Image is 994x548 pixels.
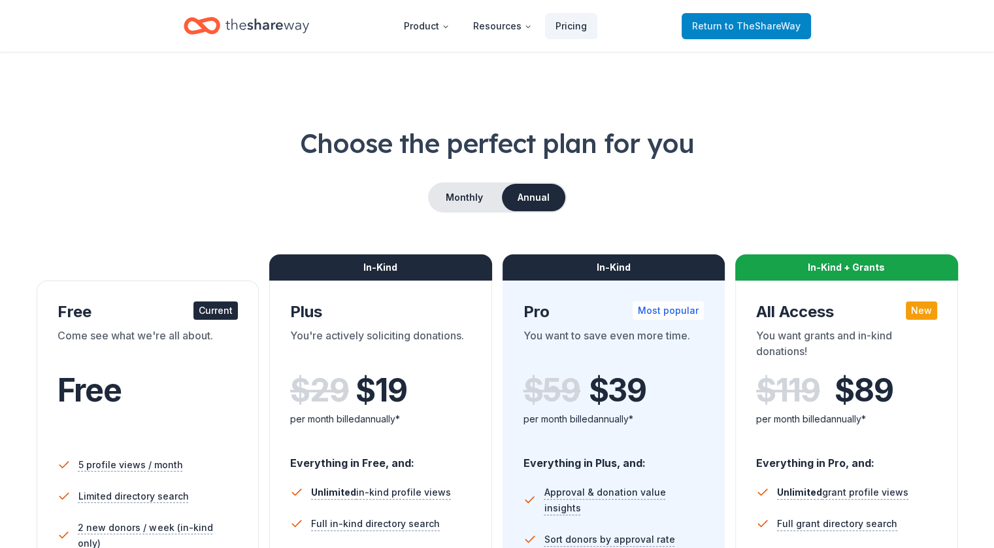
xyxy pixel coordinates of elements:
[523,301,704,322] div: Pro
[523,444,704,471] div: Everything in Plus, and:
[835,372,893,409] span: $ 89
[589,372,646,409] span: $ 39
[193,301,238,320] div: Current
[735,254,958,281] div: In-Kind + Grants
[311,487,451,498] span: in-kind profile views
[393,13,460,39] button: Product
[463,13,542,39] button: Resources
[503,254,725,281] div: In-Kind
[290,444,471,471] div: Everything in Free, and:
[356,372,406,409] span: $ 19
[78,488,189,504] span: Limited directory search
[290,411,471,427] div: per month billed annually*
[523,411,704,427] div: per month billed annually*
[311,487,356,498] span: Unlimited
[269,254,492,281] div: In-Kind
[523,328,704,364] div: You want to save even more time.
[777,516,897,532] span: Full grant directory search
[58,328,239,364] div: Come see what we're all about.
[78,457,183,473] span: 5 profile views / month
[393,10,597,41] nav: Main
[756,301,937,322] div: All Access
[692,18,801,34] span: Return
[58,371,122,409] span: Free
[682,13,811,39] a: Returnto TheShareWay
[31,125,963,162] h1: Choose the perfect plan for you
[756,328,937,364] div: You want grants and in-kind donations!
[756,444,937,471] div: Everything in Pro, and:
[429,184,499,211] button: Monthly
[311,516,440,532] span: Full in-kind directory search
[290,328,471,364] div: You're actively soliciting donations.
[633,301,704,320] div: Most popular
[777,487,822,498] span: Unlimited
[725,20,801,31] span: to TheShareWay
[777,487,908,498] span: grant profile views
[544,532,675,547] span: Sort donors by approval rate
[290,301,471,322] div: Plus
[756,411,937,427] div: per month billed annually*
[184,10,309,41] a: Home
[58,301,239,322] div: Free
[906,301,937,320] div: New
[544,485,704,516] span: Approval & donation value insights
[545,13,597,39] a: Pricing
[502,184,565,211] button: Annual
